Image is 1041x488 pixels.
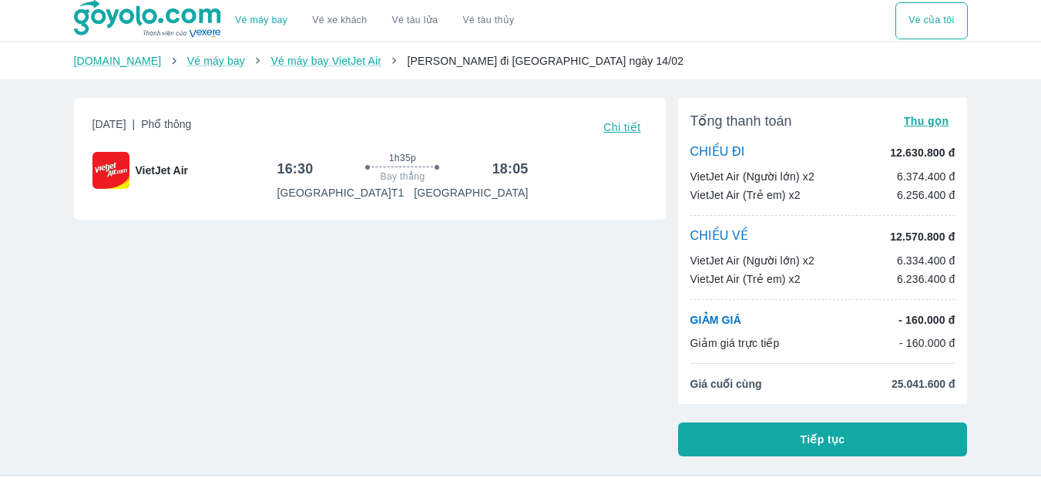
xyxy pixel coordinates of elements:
span: [DATE] [92,116,192,138]
p: 12.630.800 đ [890,145,955,160]
a: Vé tàu lửa [380,2,451,39]
p: 6.374.400 đ [897,169,955,184]
p: VietJet Air (Trẻ em) x2 [690,187,801,203]
p: 6.334.400 đ [897,253,955,268]
p: GIẢM GIÁ [690,312,741,328]
div: choose transportation mode [895,2,967,39]
p: [GEOGRAPHIC_DATA] [414,185,528,200]
button: Chi tiết [597,116,646,138]
p: Giảm giá trực tiếp [690,335,780,351]
p: CHIỀU ĐI [690,144,745,161]
p: [GEOGRAPHIC_DATA] T1 [277,185,404,200]
span: Phổ thông [141,118,191,130]
span: Bay thẳng [381,170,425,183]
p: VietJet Air (Người lớn) x2 [690,169,814,184]
a: Vé máy bay [235,15,287,26]
span: 1h35p [389,152,416,164]
h6: 16:30 [277,160,313,178]
a: Vé xe khách [312,15,367,26]
a: Vé máy bay VietJet Air [270,55,381,67]
span: Tổng thanh toán [690,112,792,130]
button: Vé của tôi [895,2,967,39]
p: VietJet Air (Trẻ em) x2 [690,271,801,287]
a: Vé máy bay [187,55,245,67]
p: - 160.000 đ [899,335,955,351]
button: Tiếp tục [678,422,968,456]
span: 25.041.600 đ [892,376,955,392]
p: CHIỀU VỀ [690,228,749,245]
h6: 18:05 [492,160,529,178]
p: - 160.000 đ [898,312,955,328]
span: [PERSON_NAME] đi [GEOGRAPHIC_DATA] ngày 14/02 [407,55,683,67]
span: | [133,118,136,130]
span: VietJet Air [136,163,188,178]
p: 6.236.400 đ [897,271,955,287]
span: Chi tiết [603,121,640,133]
p: 12.570.800 đ [890,229,955,244]
p: 6.256.400 đ [897,187,955,203]
span: Thu gọn [904,115,949,127]
button: Thu gọn [898,110,955,132]
p: VietJet Air (Người lớn) x2 [690,253,814,268]
span: Giá cuối cùng [690,376,762,392]
a: [DOMAIN_NAME] [74,55,162,67]
button: Vé tàu thủy [450,2,526,39]
nav: breadcrumb [74,53,968,69]
div: choose transportation mode [223,2,526,39]
span: Tiếp tục [801,432,845,447]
